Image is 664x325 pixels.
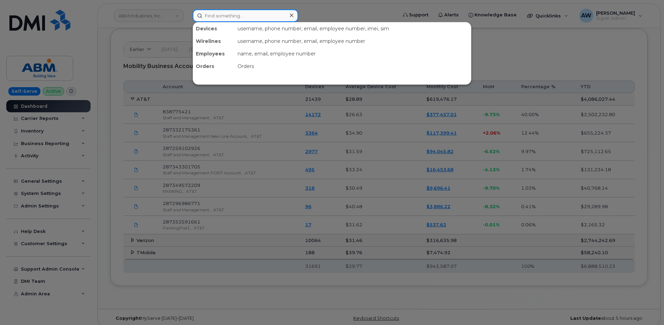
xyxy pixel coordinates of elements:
[235,60,471,73] div: Orders
[193,60,235,73] div: Orders
[235,47,471,60] div: name, email, employee number
[235,22,471,35] div: username, phone number, email, employee number, imei, sim
[193,9,298,22] input: Find something...
[235,35,471,47] div: username, phone number, email, employee number
[193,35,235,47] div: Wirelines
[193,47,235,60] div: Employees
[193,22,235,35] div: Devices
